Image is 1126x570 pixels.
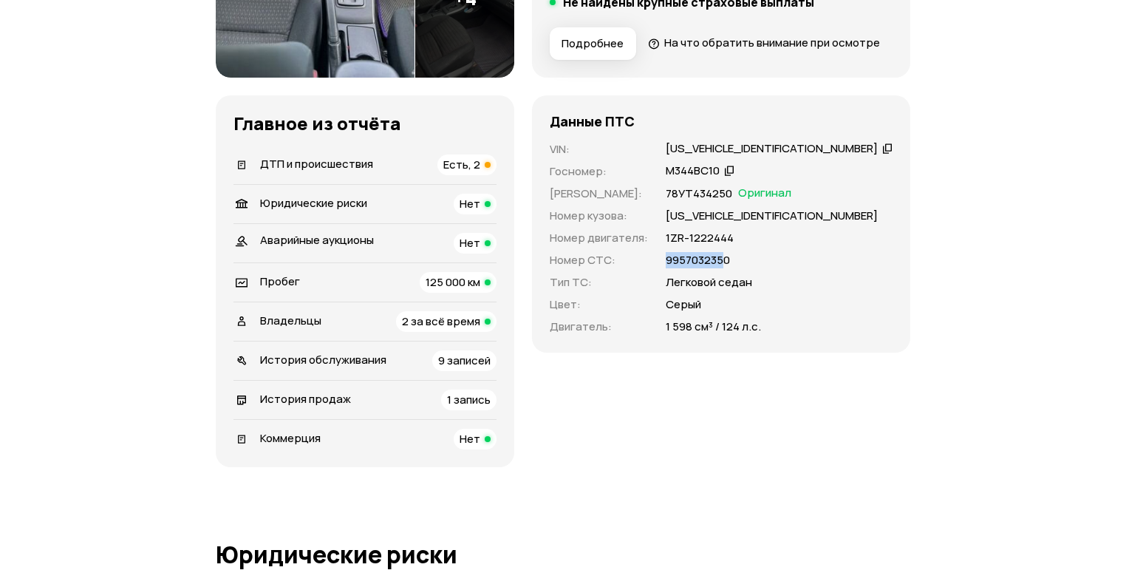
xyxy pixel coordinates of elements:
span: 2 за всё время [402,313,480,329]
span: Пробег [260,274,300,289]
div: [US_VEHICLE_IDENTIFICATION_NUMBER] [666,141,878,157]
p: 1ZR-1222444 [666,230,734,246]
p: Номер двигателя : [550,230,648,246]
span: Оригинал [738,186,791,202]
div: М344ВС10 [666,163,720,179]
a: На что обратить внимание при осмотре [648,35,880,50]
p: [PERSON_NAME] : [550,186,648,202]
p: VIN : [550,141,648,157]
p: Двигатель : [550,319,648,335]
span: Есть, 2 [443,157,480,172]
span: ДТП и происшествия [260,156,373,172]
span: Нет [460,431,480,447]
h4: Данные ПТС [550,113,635,129]
p: 9957032350 [666,252,730,268]
p: Серый [666,296,701,313]
span: 9 записей [438,353,491,368]
span: 1 запись [447,392,491,407]
span: 125 000 км [426,274,480,290]
p: [US_VEHICLE_IDENTIFICATION_NUMBER] [666,208,878,224]
p: Легковой седан [666,274,752,291]
p: 1 598 см³ / 124 л.с. [666,319,761,335]
span: На что обратить внимание при осмотре [664,35,880,50]
h1: Юридические риски [216,541,910,568]
span: История обслуживания [260,352,386,367]
span: Юридические риски [260,195,367,211]
span: Подробнее [562,36,624,51]
span: Аварийные аукционы [260,232,374,248]
p: Цвет : [550,296,648,313]
span: Коммерция [260,430,321,446]
h3: Главное из отчёта [233,113,497,134]
p: 78УТ434250 [666,186,732,202]
p: Тип ТС : [550,274,648,291]
span: Нет [460,196,480,211]
span: Владельцы [260,313,321,328]
span: Нет [460,235,480,251]
span: История продаж [260,391,351,407]
button: Подробнее [550,27,636,60]
p: Госномер : [550,163,648,180]
p: Номер кузова : [550,208,648,224]
p: Номер СТС : [550,252,648,268]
